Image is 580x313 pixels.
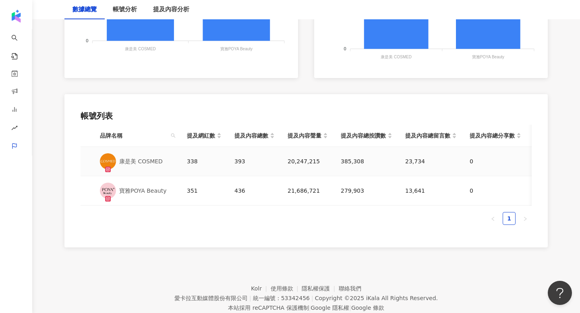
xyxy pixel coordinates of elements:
[366,295,380,301] a: iKala
[271,285,302,292] a: 使用條款
[405,157,457,166] div: 23,734
[405,186,457,195] div: 13,641
[311,305,349,311] a: Google 隱私權
[171,133,176,138] span: search
[487,212,499,225] button: left
[491,216,495,221] span: left
[228,303,384,313] span: 本站採用 reCAPTCHA 保護機制
[100,131,168,140] span: 品牌名稱
[187,131,215,140] span: 提及網紅數
[487,212,499,225] li: Previous Page
[351,305,384,311] a: Google 條款
[463,125,528,147] th: 提及內容總分享數
[470,157,521,166] div: 0
[113,5,137,14] div: 帳號分析
[100,153,116,169] img: KOL Avatar
[119,186,167,195] div: 寶雅POYA Beauty
[341,131,386,140] span: 提及內容總按讚數
[472,55,504,59] tspan: 寶雅POYA Beauty
[228,125,281,147] th: 提及內容總數
[220,47,253,51] tspan: 寶雅POYA Beauty
[381,55,412,59] tspan: 康是美 COSMED
[344,46,346,51] tspan: 0
[341,186,392,195] div: 279,903
[234,186,275,195] div: 436
[251,285,270,292] a: Kolr
[523,216,528,221] span: right
[470,186,521,195] div: 0
[519,212,532,225] button: right
[349,305,351,311] span: |
[405,131,450,140] span: 提及內容總留言數
[100,183,116,199] img: KOL Avatar
[72,5,97,14] div: 數據總覽
[288,157,328,166] div: 20,247,215
[341,157,392,166] div: 385,308
[309,305,311,311] span: |
[503,212,515,224] a: 1
[334,125,399,147] th: 提及內容總按讚數
[399,125,463,147] th: 提及內容總留言數
[253,295,310,301] div: 統一編號：53342456
[519,212,532,225] li: Next Page
[470,131,515,140] span: 提及內容總分享數
[234,131,268,140] span: 提及內容總數
[288,131,321,140] span: 提及內容聲量
[281,125,334,147] th: 提及內容聲量
[288,186,328,195] div: 21,686,721
[503,212,516,225] li: 1
[11,120,18,138] span: rise
[339,285,361,292] a: 聯絡我們
[10,10,23,23] img: logo icon
[100,153,174,169] a: KOL Avatar康是美 COSMED
[119,157,163,166] div: 康是美 COSMED
[315,295,438,301] div: Copyright © 2025 All Rights Reserved.
[81,110,532,121] div: 帳號列表
[174,295,248,301] div: 愛卡拉互動媒體股份有限公司
[234,157,275,166] div: 393
[169,130,177,142] span: search
[187,186,222,195] div: 351
[125,47,156,51] tspan: 康是美 COSMED
[311,295,313,301] span: |
[11,29,27,60] a: search
[548,281,572,305] iframe: Help Scout Beacon - Open
[302,285,339,292] a: 隱私權保護
[153,5,189,14] div: 提及內容分析
[180,125,228,147] th: 提及網紅數
[187,157,222,166] div: 338
[249,295,251,301] span: |
[86,38,88,43] tspan: 0
[100,183,174,199] a: KOL Avatar寶雅POYA Beauty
